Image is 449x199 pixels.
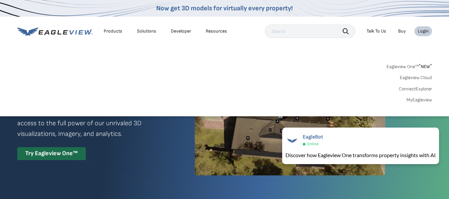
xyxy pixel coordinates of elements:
input: Search [265,25,355,38]
div: Products [104,28,122,34]
a: Eagleview Cloud [400,75,432,81]
div: Try Eagleview One™ [17,147,86,160]
div: Discover how Eagleview One transforms property insights with AI [285,151,436,159]
div: Talk To Us [367,28,386,34]
a: Now get 3D models for virtually every property! [156,4,293,12]
a: MyEagleview [406,97,432,103]
span: Online [307,142,318,147]
span: NEW [419,64,432,69]
img: EagleBot [285,134,299,147]
a: ConnectExplorer [399,86,432,92]
span: EagleBot [303,134,323,140]
p: A premium digital experience that provides seamless access to the full power of our unrivaled 3D ... [17,107,171,139]
a: Buy [398,28,406,34]
a: Developer [171,28,191,34]
a: Eagleview One™*NEW* [387,62,432,69]
div: Solutions [137,28,156,34]
div: Resources [206,28,227,34]
div: Login [418,28,429,34]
